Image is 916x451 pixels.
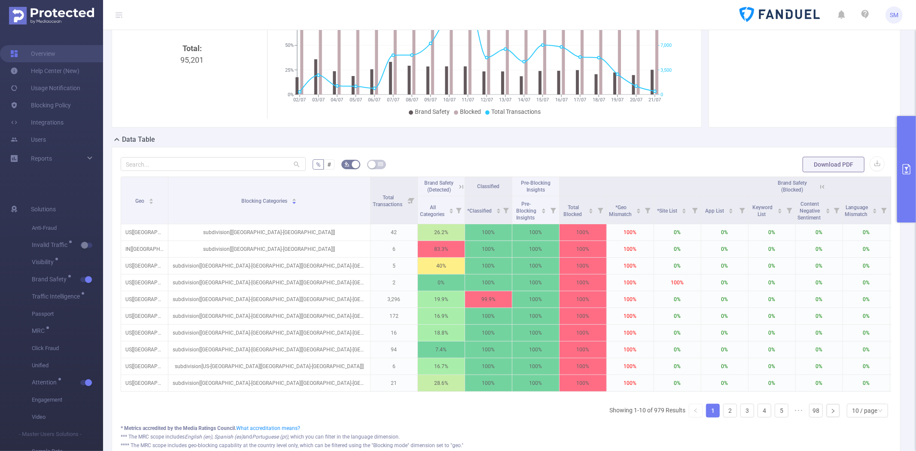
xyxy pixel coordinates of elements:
p: 0% [749,224,795,241]
div: Sort [588,207,593,212]
p: 0% [843,358,890,375]
p: 100% [607,258,654,274]
p: 100% [607,291,654,308]
i: icon: caret-up [292,197,297,200]
p: 100% [465,358,512,375]
p: 100% [560,241,606,257]
p: 100% [465,241,512,257]
p: 100% [465,341,512,358]
i: Filter menu [405,177,417,224]
span: Brand Safety (Blocked) [778,180,807,193]
p: subdivision[[GEOGRAPHIC_DATA]-[GEOGRAPHIC_DATA][[GEOGRAPHIC_DATA]-[GEOGRAPHIC_DATA]]],url[128:Fan... [168,274,370,291]
i: icon: caret-up [149,197,153,200]
a: Users [10,131,46,148]
li: 3 [740,404,754,417]
p: 0% [796,274,843,291]
p: 100% [654,274,701,291]
p: 100% [560,224,606,241]
tspan: 14/07 [518,97,530,103]
p: 0% [701,258,748,274]
tspan: 06/07 [368,97,381,103]
div: Sort [541,207,546,212]
p: subdivision[[GEOGRAPHIC_DATA]-[GEOGRAPHIC_DATA][[GEOGRAPHIC_DATA]-[GEOGRAPHIC_DATA]]] [168,375,370,391]
span: Invalid Traffic [32,242,70,248]
p: 100% [465,258,512,274]
p: 100% [607,224,654,241]
div: Sort [636,207,641,212]
i: icon: left [693,408,698,413]
i: icon: caret-up [496,207,501,210]
p: 99.9% [465,291,512,308]
p: 0% [654,224,701,241]
span: Click Fraud [32,340,103,357]
p: 100% [465,274,512,291]
p: 26.2% [418,224,465,241]
p: 0% [796,358,843,375]
p: 0% [796,258,843,274]
p: 83.3% [418,241,465,257]
li: Next 5 Pages [792,404,806,417]
div: 10 / page [852,404,877,417]
p: 7.4% [418,341,465,358]
p: 100% [560,308,606,324]
i: icon: caret-up [541,207,546,210]
div: Sort [449,207,454,212]
p: 0% [796,224,843,241]
p: 0% [701,358,748,375]
p: 100% [560,274,606,291]
i: icon: caret-up [728,207,733,210]
span: Brand Safety [32,276,70,282]
div: **** The MRC scope includes geo-blocking capability at the country level only, which can be filte... [121,442,892,449]
i: Filter menu [594,196,606,224]
a: 4 [758,404,771,417]
p: 0% [843,258,890,274]
p: 0% [654,325,701,341]
i: Filter menu [689,196,701,224]
p: 172 [371,308,417,324]
p: 0% [843,325,890,341]
p: 0% [654,258,701,274]
tspan: 08/07 [406,97,418,103]
p: 100% [465,375,512,391]
i: icon: caret-down [496,210,501,213]
img: Protected Media [9,7,94,24]
i: icon: caret-up [872,207,877,210]
li: Next Page [826,404,840,417]
span: ••• [792,404,806,417]
span: Total Transactions [373,195,404,207]
p: subdivision[[GEOGRAPHIC_DATA]-[GEOGRAPHIC_DATA][[GEOGRAPHIC_DATA]-[GEOGRAPHIC_DATA]]] [168,258,370,274]
p: US[[GEOGRAPHIC_DATA]] [121,224,168,241]
span: Blocking Categories [241,198,289,204]
li: 4 [758,404,771,417]
tspan: 07/07 [387,97,399,103]
span: All Categories [420,204,446,217]
p: 16 [371,325,417,341]
span: Solutions [31,201,56,218]
b: Total: [183,44,202,53]
p: 0% [796,291,843,308]
li: Showing 1-10 of 979 Results [609,404,685,417]
tspan: 03/07 [312,97,325,103]
input: Search... [121,157,306,171]
span: *Site List [657,208,679,214]
p: US[[GEOGRAPHIC_DATA]] [121,325,168,341]
span: Video [32,408,103,426]
b: * Metrics accredited by the Media Ratings Council. [121,425,236,431]
tspan: 15/07 [536,97,549,103]
tspan: 17/07 [574,97,586,103]
i: icon: caret-down [449,210,453,213]
p: 100% [465,224,512,241]
p: 0% [654,358,701,375]
i: icon: caret-down [728,210,733,213]
div: Sort [149,197,154,202]
p: US[[GEOGRAPHIC_DATA]] [121,341,168,358]
tspan: 05/07 [350,97,362,103]
a: Blocking Policy [10,97,71,114]
p: 19.9% [418,291,465,308]
p: 100% [607,358,654,375]
span: Total Transactions [491,108,541,115]
div: *** The MRC scope includes and , which you can filter in the language dimension. [121,433,892,441]
span: Attention [32,379,60,385]
tspan: 25% [285,67,294,73]
a: 5 [775,404,788,417]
